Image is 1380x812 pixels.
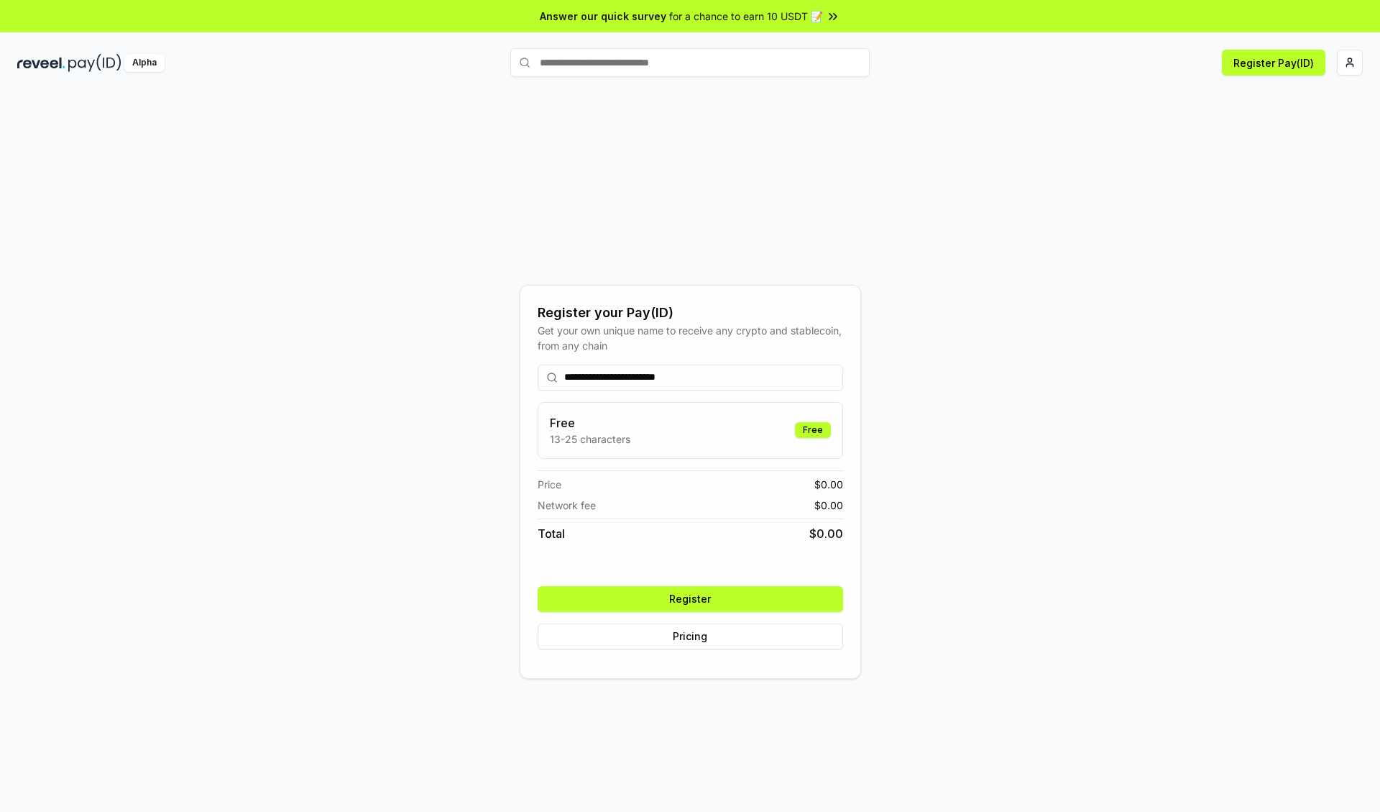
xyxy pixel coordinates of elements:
[809,525,843,542] span: $ 0.00
[550,432,630,447] p: 13-25 characters
[814,498,843,513] span: $ 0.00
[538,477,561,492] span: Price
[538,303,843,323] div: Register your Pay(ID)
[550,414,630,432] h3: Free
[17,54,65,72] img: reveel_dark
[538,498,596,513] span: Network fee
[795,422,831,438] div: Free
[124,54,165,72] div: Alpha
[814,477,843,492] span: $ 0.00
[538,586,843,612] button: Register
[538,624,843,649] button: Pricing
[538,323,843,353] div: Get your own unique name to receive any crypto and stablecoin, from any chain
[669,9,823,24] span: for a chance to earn 10 USDT 📝
[538,525,565,542] span: Total
[540,9,666,24] span: Answer our quick survey
[1222,50,1325,76] button: Register Pay(ID)
[68,54,121,72] img: pay_id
